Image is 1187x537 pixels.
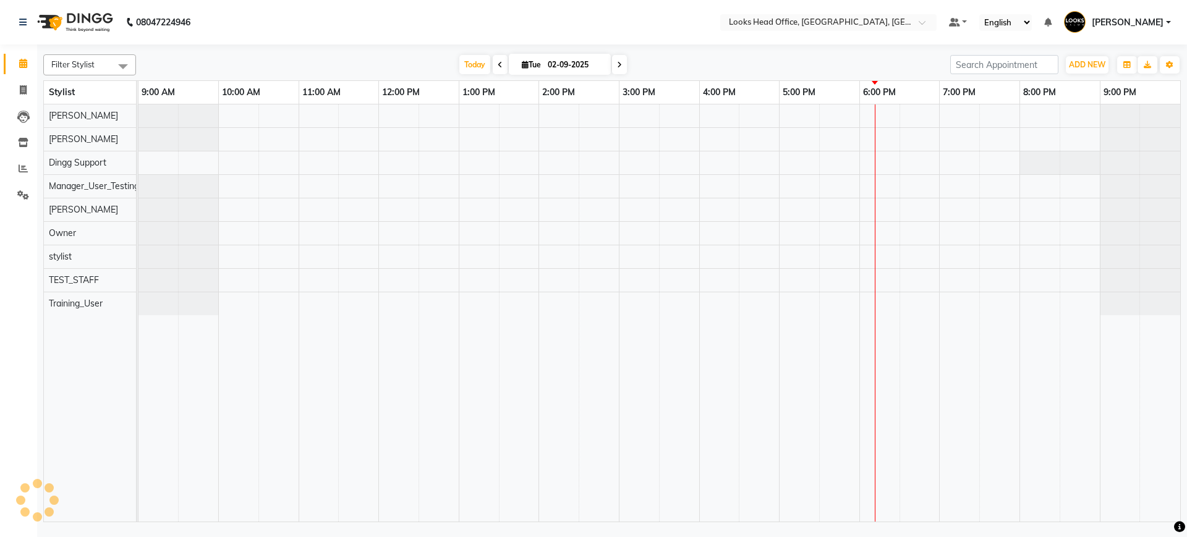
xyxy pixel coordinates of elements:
a: 8:00 PM [1020,83,1059,101]
span: Manager_User_Testing [49,180,139,192]
button: ADD NEW [1066,56,1108,74]
span: ADD NEW [1069,60,1105,69]
a: 11:00 AM [299,83,344,101]
a: 4:00 PM [700,83,739,101]
a: 1:00 PM [459,83,498,101]
span: Stylist [49,87,75,98]
span: Today [459,55,490,74]
a: 10:00 AM [219,83,263,101]
img: Amrendra Singh [1064,11,1086,33]
input: 2025-09-02 [544,56,606,74]
img: logo [32,5,116,40]
span: [PERSON_NAME] [49,133,118,145]
span: Filter Stylist [51,59,95,69]
a: 6:00 PM [860,83,899,101]
a: 12:00 PM [379,83,423,101]
a: 5:00 PM [780,83,819,101]
span: Dingg Support [49,157,106,168]
b: 08047224946 [136,5,190,40]
span: [PERSON_NAME] [49,204,118,215]
span: Tue [519,60,544,69]
a: 9:00 PM [1100,83,1139,101]
a: 7:00 PM [940,83,979,101]
a: 3:00 PM [619,83,658,101]
span: [PERSON_NAME] [1092,16,1164,29]
span: stylist [49,251,72,262]
a: 9:00 AM [138,83,178,101]
a: 2:00 PM [539,83,578,101]
span: Training_User [49,298,103,309]
span: [PERSON_NAME] [49,110,118,121]
span: Owner [49,227,76,239]
span: TEST_STAFF [49,274,99,285]
input: Search Appointment [950,55,1058,74]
